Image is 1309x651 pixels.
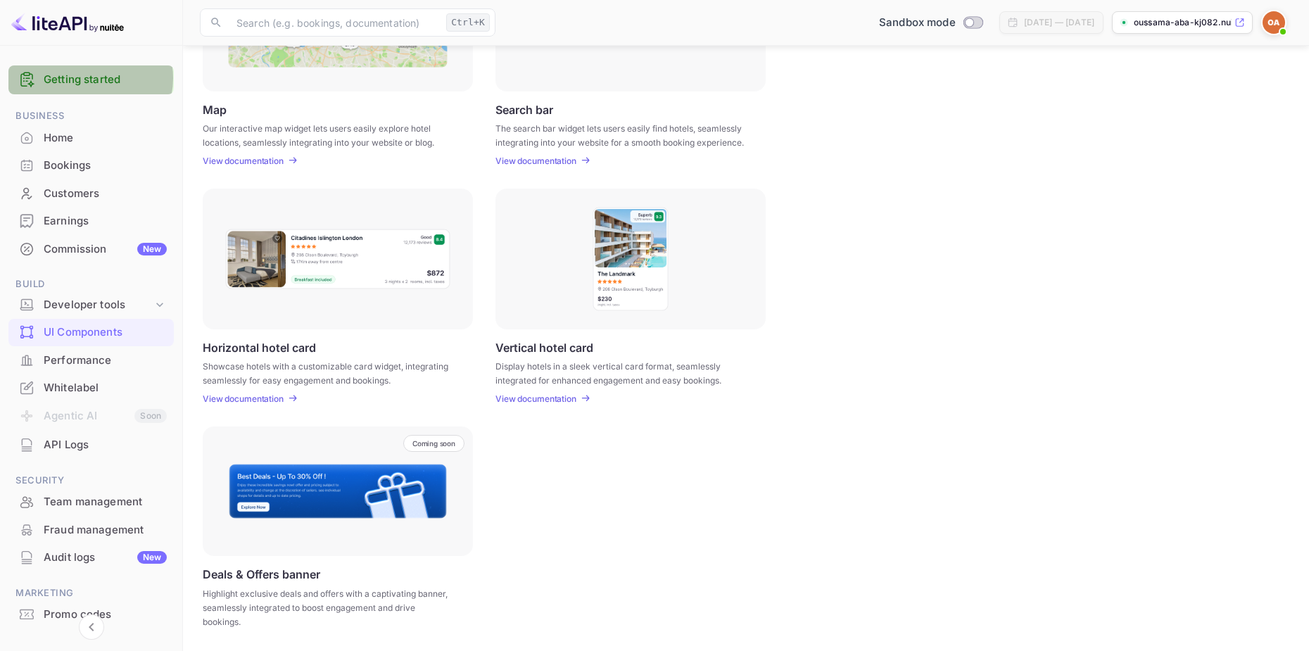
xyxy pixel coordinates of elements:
p: Showcase hotels with a customizable card widget, integrating seamlessly for easy engagement and b... [203,360,455,385]
div: Developer tools [44,297,153,313]
img: Horizontal hotel card Frame [225,228,451,290]
a: Bookings [8,152,174,178]
a: Whitelabel [8,374,174,400]
div: CommissionNew [8,236,174,263]
img: Vertical hotel card Frame [592,206,669,312]
a: Team management [8,488,174,514]
div: Commission [44,241,167,258]
div: Fraud management [8,517,174,544]
a: UI Components [8,319,174,345]
p: View documentation [203,393,284,404]
a: View documentation [203,393,288,404]
a: Performance [8,347,174,373]
span: Build [8,277,174,292]
a: API Logs [8,431,174,457]
div: Customers [8,180,174,208]
img: LiteAPI logo [11,11,124,34]
a: CommissionNew [8,236,174,262]
button: Collapse navigation [79,614,104,640]
p: Highlight exclusive deals and offers with a captivating banner, seamlessly integrated to boost en... [203,587,455,629]
div: Performance [8,347,174,374]
div: Performance [44,353,167,369]
a: Fraud management [8,517,174,543]
div: Bookings [8,152,174,179]
p: Our interactive map widget lets users easily explore hotel locations, seamlessly integrating into... [203,122,455,147]
div: Earnings [8,208,174,235]
div: Home [44,130,167,146]
span: Security [8,473,174,488]
div: Ctrl+K [446,13,490,32]
p: View documentation [203,156,284,166]
a: View documentation [495,156,581,166]
a: Earnings [8,208,174,234]
span: Marketing [8,586,174,601]
p: Map [203,103,227,116]
div: Team management [8,488,174,516]
div: Earnings [44,213,167,229]
div: Getting started [8,65,174,94]
div: [DATE] — [DATE] [1024,16,1094,29]
div: Developer tools [8,293,174,317]
div: Bookings [44,158,167,174]
span: Sandbox mode [879,15,956,31]
p: Vertical hotel card [495,341,593,354]
p: Display hotels in a sleek vertical card format, seamlessly integrated for enhanced engagement and... [495,360,748,385]
p: Search bar [495,103,553,116]
p: View documentation [495,393,576,404]
div: Team management [44,494,167,510]
p: oussama-aba-kj082.nuit... [1134,16,1232,29]
div: UI Components [8,319,174,346]
div: New [137,243,167,255]
a: Getting started [44,72,167,88]
div: API Logs [8,431,174,459]
div: UI Components [44,324,167,341]
div: New [137,551,167,564]
p: Horizontal hotel card [203,341,316,354]
div: Whitelabel [44,380,167,396]
img: Oussama Aba [1263,11,1285,34]
a: View documentation [203,156,288,166]
div: Customers [44,186,167,202]
a: Home [8,125,174,151]
a: View documentation [495,393,581,404]
img: Banner Frame [228,463,448,519]
div: Home [8,125,174,152]
div: Switch to Production mode [873,15,988,31]
div: Promo codes [8,601,174,628]
p: Deals & Offers banner [203,567,320,581]
a: Customers [8,180,174,206]
input: Search (e.g. bookings, documentation) [228,8,441,37]
div: Promo codes [44,607,167,623]
p: Coming soon [412,439,455,448]
div: Audit logsNew [8,544,174,571]
span: Business [8,108,174,124]
p: View documentation [495,156,576,166]
a: Promo codes [8,601,174,627]
div: API Logs [44,437,167,453]
div: Fraud management [44,522,167,538]
div: Whitelabel [8,374,174,402]
p: The search bar widget lets users easily find hotels, seamlessly integrating into your website for... [495,122,748,147]
a: Audit logsNew [8,544,174,570]
div: Audit logs [44,550,167,566]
